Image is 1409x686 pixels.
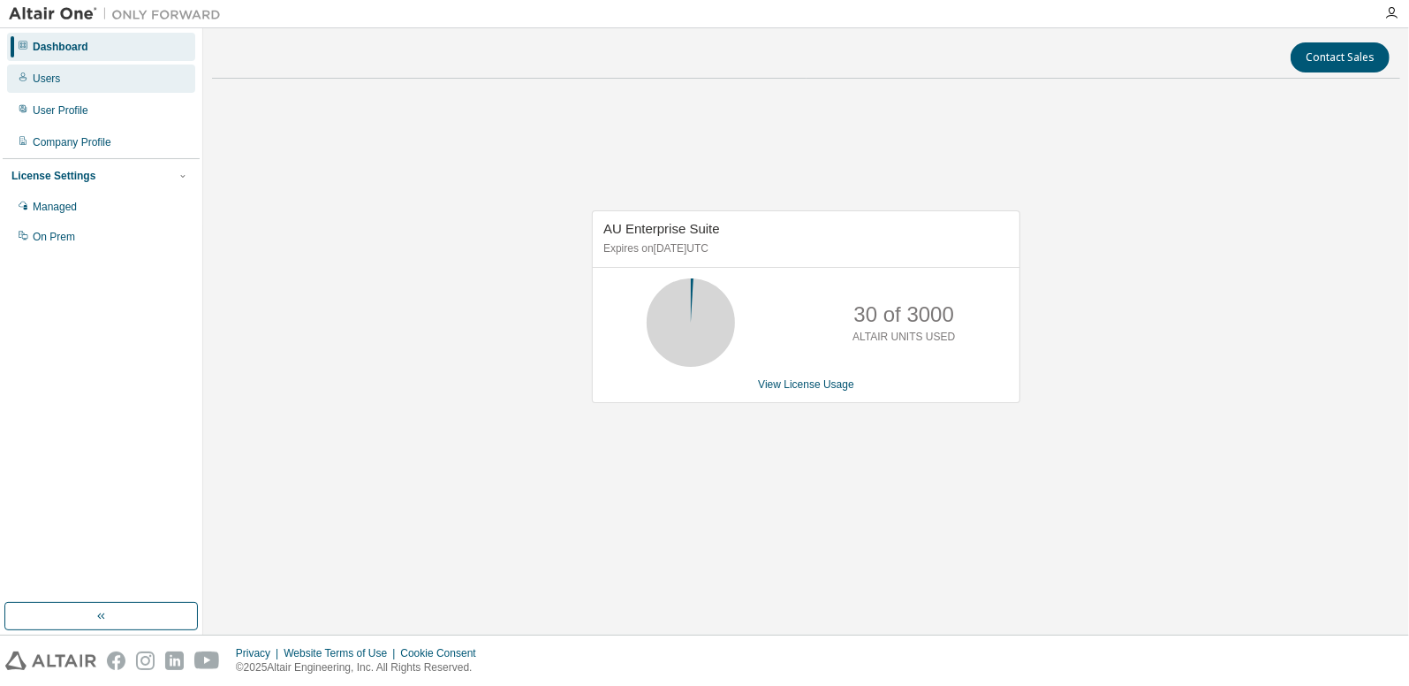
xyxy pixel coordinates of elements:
[33,40,88,54] div: Dashboard
[236,660,487,675] p: © 2025 Altair Engineering, Inc. All Rights Reserved.
[236,646,284,660] div: Privacy
[1291,42,1390,72] button: Contact Sales
[758,378,854,391] a: View License Usage
[603,241,1004,256] p: Expires on [DATE] UTC
[9,5,230,23] img: Altair One
[33,230,75,244] div: On Prem
[603,221,720,236] span: AU Enterprise Suite
[5,652,96,670] img: altair_logo.svg
[33,200,77,214] div: Managed
[284,646,400,660] div: Website Terms of Use
[107,652,125,670] img: facebook.svg
[854,300,954,330] p: 30 of 3000
[194,652,220,670] img: youtube.svg
[400,646,486,660] div: Cookie Consent
[33,103,88,118] div: User Profile
[33,72,60,86] div: Users
[33,135,111,149] div: Company Profile
[11,169,95,183] div: License Settings
[136,652,155,670] img: instagram.svg
[165,652,184,670] img: linkedin.svg
[852,330,955,345] p: ALTAIR UNITS USED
